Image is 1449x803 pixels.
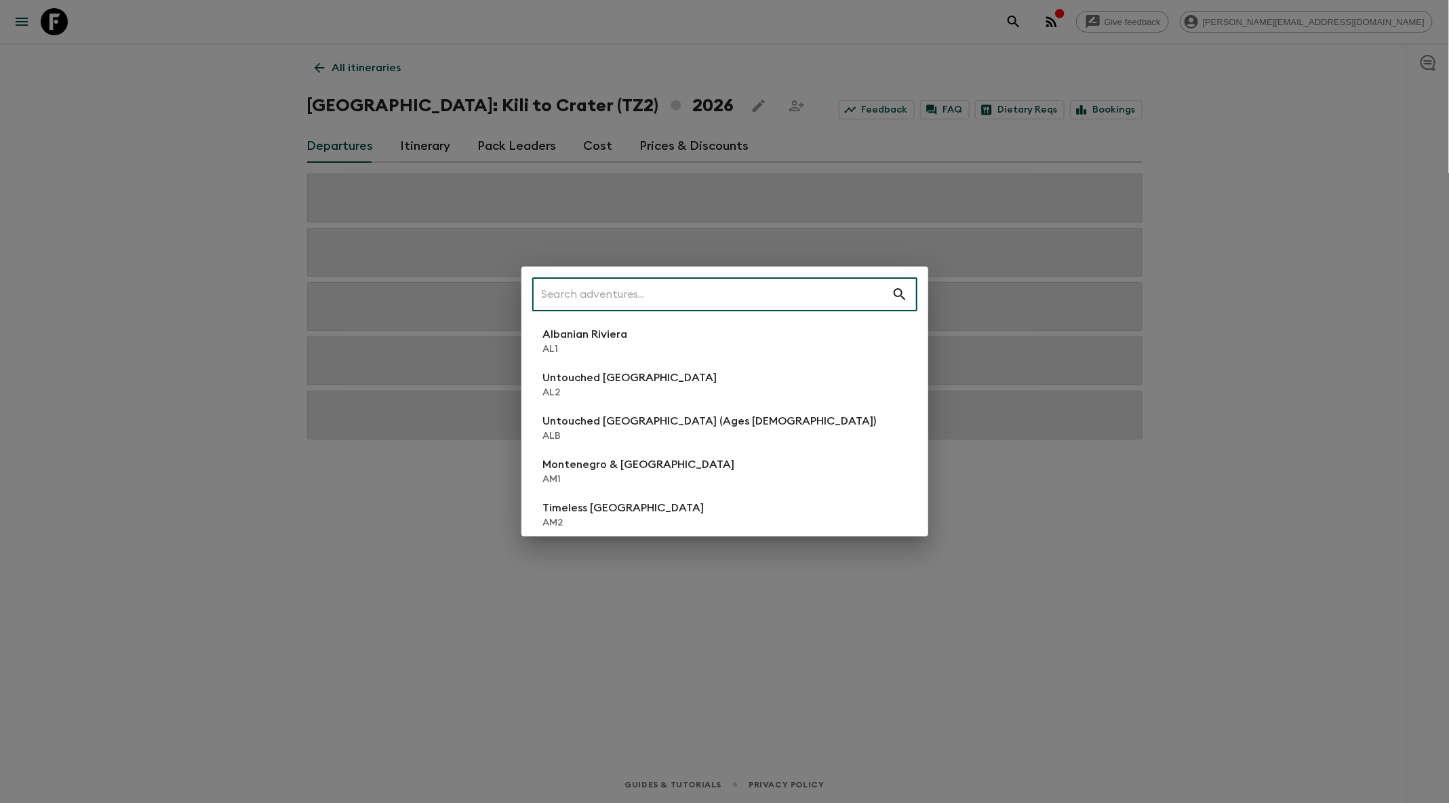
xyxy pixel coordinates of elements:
p: ALB [543,429,877,443]
p: Montenegro & [GEOGRAPHIC_DATA] [543,456,735,473]
p: Timeless [GEOGRAPHIC_DATA] [543,500,704,516]
p: Albanian Riviera [543,326,628,342]
p: AM2 [543,516,704,530]
p: Untouched [GEOGRAPHIC_DATA] (Ages [DEMOGRAPHIC_DATA]) [543,413,877,429]
p: AM1 [543,473,735,486]
p: AL1 [543,342,628,356]
p: Untouched [GEOGRAPHIC_DATA] [543,370,717,386]
p: AL2 [543,386,717,399]
input: Search adventures... [532,275,892,313]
